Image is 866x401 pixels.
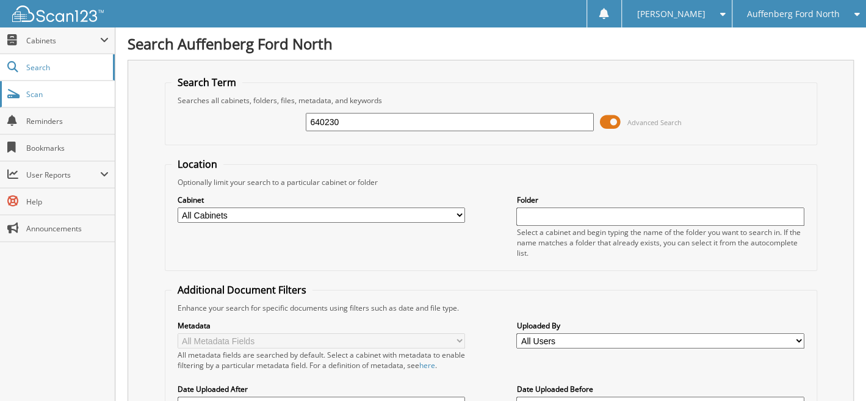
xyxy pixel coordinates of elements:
[128,34,854,54] h1: Search Auffenberg Ford North
[171,157,223,171] legend: Location
[171,95,810,106] div: Searches all cabinets, folders, files, metadata, and keywords
[516,195,804,205] label: Folder
[26,116,109,126] span: Reminders
[171,283,312,297] legend: Additional Document Filters
[627,118,682,127] span: Advanced Search
[516,320,804,331] label: Uploaded By
[26,170,100,180] span: User Reports
[26,35,100,46] span: Cabinets
[178,384,465,394] label: Date Uploaded After
[26,197,109,207] span: Help
[747,10,840,18] span: Auffenberg Ford North
[637,10,705,18] span: [PERSON_NAME]
[26,223,109,234] span: Announcements
[178,350,465,370] div: All metadata fields are searched by default. Select a cabinet with metadata to enable filtering b...
[171,177,810,187] div: Optionally limit your search to a particular cabinet or folder
[178,195,465,205] label: Cabinet
[26,89,109,99] span: Scan
[516,384,804,394] label: Date Uploaded Before
[26,143,109,153] span: Bookmarks
[178,320,465,331] label: Metadata
[805,342,866,401] iframe: Chat Widget
[171,303,810,313] div: Enhance your search for specific documents using filters such as date and file type.
[26,62,107,73] span: Search
[12,5,104,22] img: scan123-logo-white.svg
[516,227,804,258] div: Select a cabinet and begin typing the name of the folder you want to search in. If the name match...
[419,360,435,370] a: here
[171,76,242,89] legend: Search Term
